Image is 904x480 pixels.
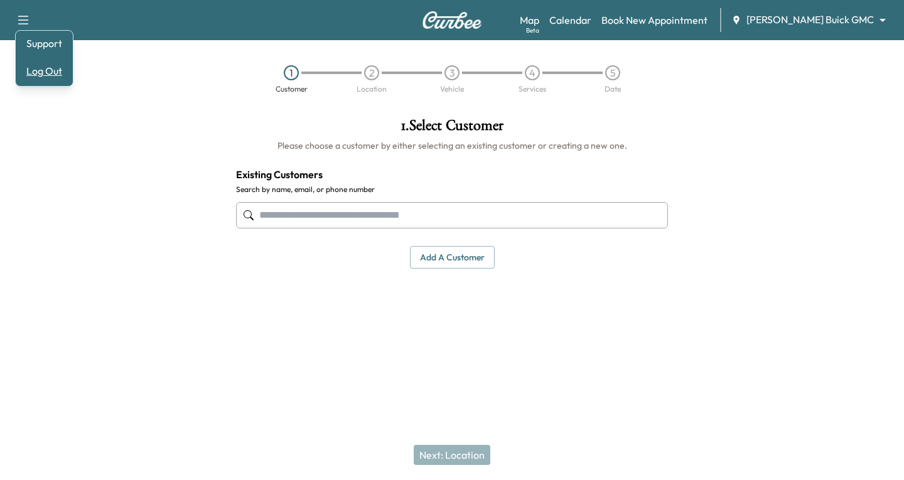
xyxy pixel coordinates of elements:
h1: 1 . Select Customer [236,118,668,139]
div: Beta [526,26,539,35]
button: Add a customer [410,246,495,269]
span: [PERSON_NAME] Buick GMC [746,13,874,27]
a: Support [21,36,68,51]
h4: Existing Customers [236,167,668,182]
div: 2 [364,65,379,80]
div: Customer [276,85,308,93]
a: MapBeta [520,13,539,28]
h6: Please choose a customer by either selecting an existing customer or creating a new one. [236,139,668,152]
div: 5 [605,65,620,80]
div: 1 [284,65,299,80]
div: Services [519,85,546,93]
label: Search by name, email, or phone number [236,184,668,195]
button: Log Out [21,61,68,81]
div: Vehicle [440,85,464,93]
a: Book New Appointment [601,13,708,28]
img: Curbee Logo [422,11,482,29]
div: 3 [444,65,460,80]
a: Calendar [549,13,591,28]
div: Date [605,85,621,93]
div: 4 [525,65,540,80]
div: Location [357,85,387,93]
